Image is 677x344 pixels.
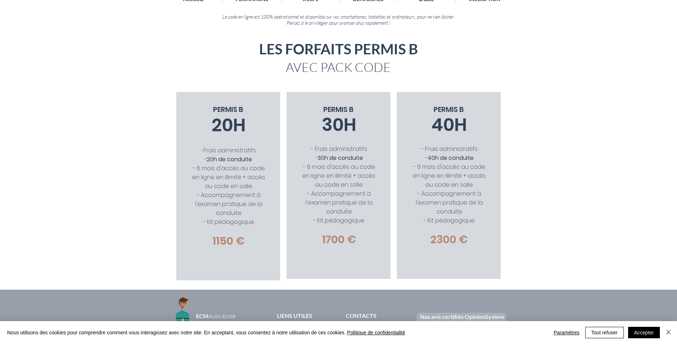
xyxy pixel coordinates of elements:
[424,216,475,225] span: - Kit pédagogique
[259,40,418,58] span: LES FORFAITS PERMIS B
[309,59,391,75] span: C PACK CODE
[346,312,377,319] span: CONTACTS
[554,327,579,338] span: Paramètres
[416,190,483,216] span: - Accompagnement à l'examen pratique de la conduite
[222,14,454,20] span: Le code en ligne est 100% opérationnel et disponible sur vos smartphones, tablettes et ordinateur...
[277,312,312,319] span: LIENS UTILES
[204,155,253,163] span: -
[428,154,474,162] span: 40h de conduite
[664,327,673,338] button: Fermer
[208,313,236,320] span: Auto-Ecole
[585,327,624,338] button: Tout refuser
[318,154,363,162] span: 30h de conduite
[192,164,265,190] span: - 6 mois d'accès au code en ligne en illimité + accès au code en salle
[413,163,486,189] span: - 6 mois d'accès au code en ligne en illimité + accès au code en salle
[545,230,677,344] iframe: Wix Chat
[195,191,262,217] span: - Accompagnement à l'examen pratique de la conduite
[207,155,252,163] span: 20h de conduite
[434,104,464,114] span: PERMIS B
[315,154,363,162] span: -
[430,232,468,247] span: 2300 €
[431,112,467,137] span: 40H
[313,216,364,225] span: - Kit pédagogique
[628,327,660,338] button: Accepter
[201,147,256,154] span: -
[322,112,356,137] span: 30H
[212,112,246,138] span: 20H
[347,330,405,335] a: Politique de confidentialité
[166,293,199,341] img: Logo ECM en-tête.png
[420,313,504,320] a: Nos avis certifiés OpinionSystem
[302,163,375,189] span: - 6 mois d'accès au code en ligne en illimité + accès au code en salle
[213,104,243,114] span: PERMIS B
[311,145,367,153] span: - Frais administratifs
[203,146,256,154] span: Frais administratifs
[425,154,474,162] span: -
[203,218,254,226] span: - Kit pédagogique
[286,59,309,75] span: AVE
[7,329,405,336] span: Nous utilisons des cookies pour comprendre comment vous interagissez avec notre site. En acceptan...
[305,190,373,216] span: - Accompagnement à l'examen pratique de la conduite
[287,20,390,26] span: Pensez à le privilégier pour avancer plus rapidement !
[212,233,245,249] span: 1150 €
[421,145,478,153] span: - Frais administratifs
[322,232,356,247] span: 1700 €
[323,104,354,114] span: PERMIS B
[664,328,673,336] img: Fermer
[196,313,208,319] a: ECM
